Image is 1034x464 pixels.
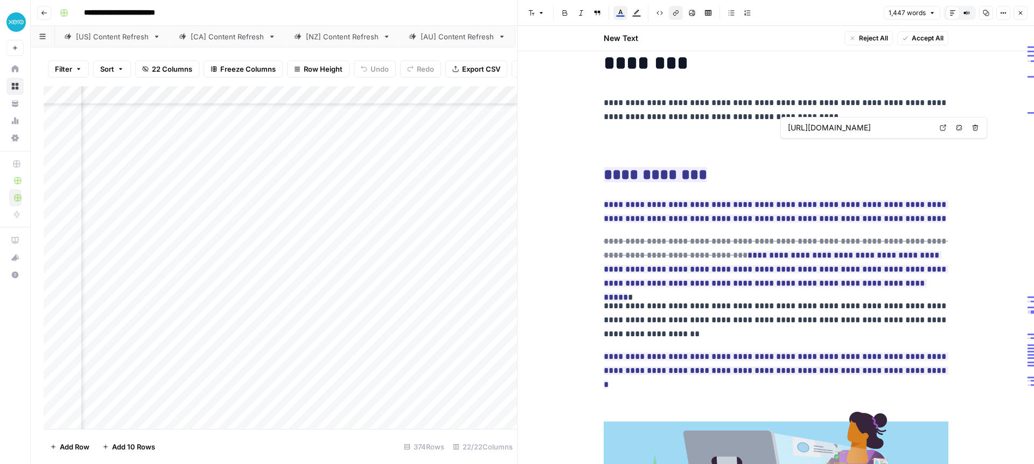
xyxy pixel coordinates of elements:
[93,60,131,78] button: Sort
[6,249,24,266] button: What's new?
[604,33,638,44] h2: New Text
[7,250,23,266] div: What's new?
[912,33,944,43] span: Accept All
[76,31,149,42] div: [US] Content Refresh
[100,64,114,74] span: Sort
[285,26,400,47] a: [NZ] Content Refresh
[445,60,507,78] button: Export CSV
[371,64,389,74] span: Undo
[135,60,199,78] button: 22 Columns
[884,6,940,20] button: 1,447 words
[859,33,888,43] span: Reject All
[449,438,517,455] div: 22/22 Columns
[6,266,24,283] button: Help + Support
[400,60,441,78] button: Redo
[60,441,89,452] span: Add Row
[55,26,170,47] a: [US] Content Refresh
[306,31,379,42] div: [NZ] Content Refresh
[44,438,96,455] button: Add Row
[6,9,24,36] button: Workspace: XeroOps
[354,60,396,78] button: Undo
[6,12,26,32] img: XeroOps Logo
[844,31,893,45] button: Reject All
[400,26,515,47] a: [AU] Content Refresh
[48,60,89,78] button: Filter
[421,31,494,42] div: [AU] Content Refresh
[462,64,500,74] span: Export CSV
[112,441,155,452] span: Add 10 Rows
[889,8,926,18] span: 1,447 words
[170,26,285,47] a: [CA] Content Refresh
[220,64,276,74] span: Freeze Columns
[287,60,350,78] button: Row Height
[6,112,24,129] a: Usage
[6,60,24,78] a: Home
[6,95,24,112] a: Your Data
[204,60,283,78] button: Freeze Columns
[6,78,24,95] a: Browse
[96,438,162,455] button: Add 10 Rows
[304,64,343,74] span: Row Height
[897,31,948,45] button: Accept All
[6,232,24,249] a: AirOps Academy
[6,129,24,147] a: Settings
[400,438,449,455] div: 374 Rows
[417,64,434,74] span: Redo
[152,64,192,74] span: 22 Columns
[191,31,264,42] div: [CA] Content Refresh
[55,64,72,74] span: Filter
